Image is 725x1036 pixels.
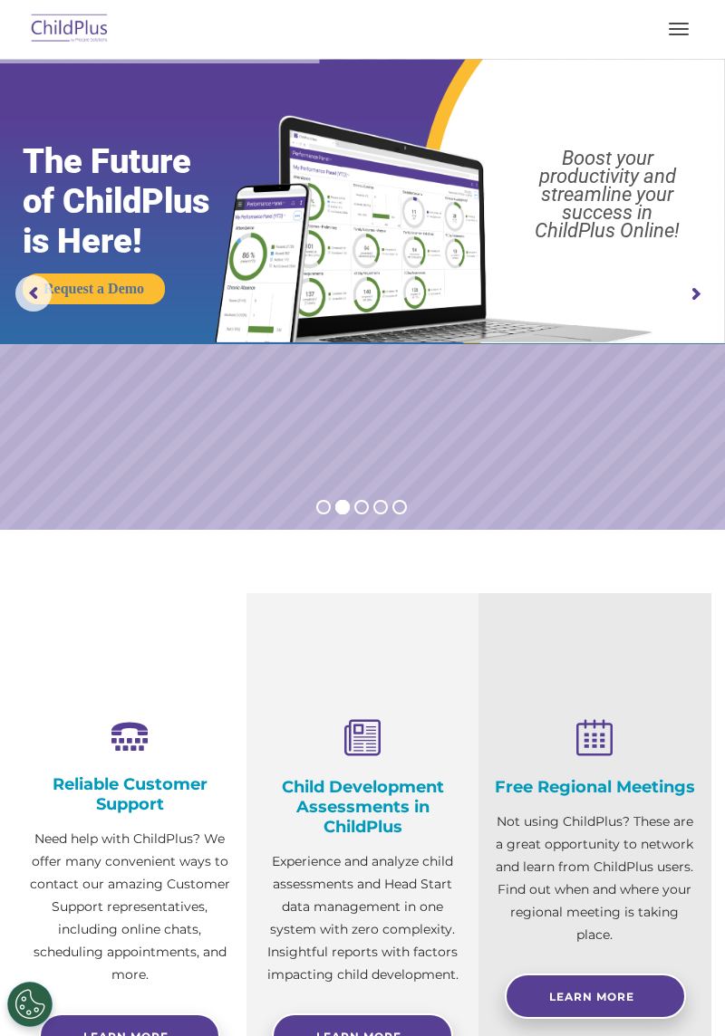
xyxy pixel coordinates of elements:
p: Experience and analyze child assessments and Head Start data management in one system with zero c... [260,850,466,986]
h4: Free Regional Meetings [492,777,698,797]
p: Need help with ChildPlus? We offer many convenient ways to contact our amazing Customer Support r... [27,828,233,986]
h4: Child Development Assessments in ChildPlus [260,777,466,837]
a: Learn More [505,974,686,1019]
img: ChildPlus by Procare Solutions [27,8,112,51]
p: Not using ChildPlus? These are a great opportunity to network and learn from ChildPlus users. Fin... [492,811,698,946]
rs-layer: Boost your productivity and streamline your success in ChildPlus Online! [500,149,715,240]
button: Cookies Settings [7,982,53,1027]
span: Learn More [549,990,634,1003]
rs-layer: The Future of ChildPlus is Here! [23,141,254,261]
h4: Reliable Customer Support [27,774,233,814]
a: Request a Demo [23,273,165,304]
